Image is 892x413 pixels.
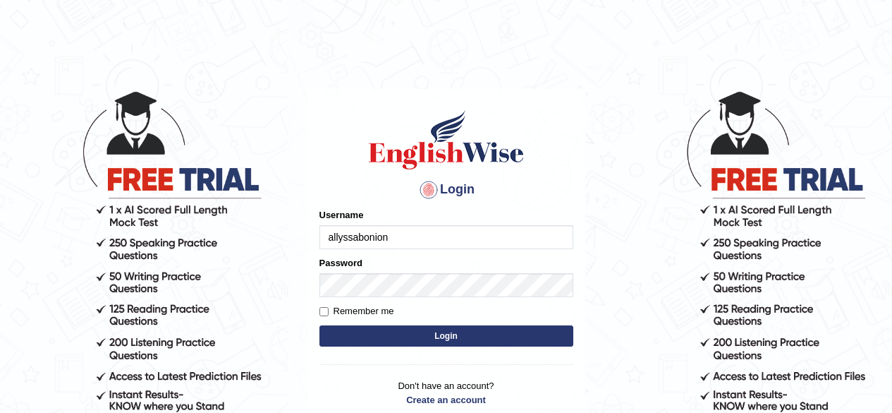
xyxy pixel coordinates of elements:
[319,307,329,316] input: Remember me
[319,256,362,270] label: Password
[319,304,394,318] label: Remember me
[366,108,527,172] img: Logo of English Wise sign in for intelligent practice with AI
[319,179,573,201] h4: Login
[319,208,364,222] label: Username
[319,325,573,347] button: Login
[319,393,573,407] a: Create an account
